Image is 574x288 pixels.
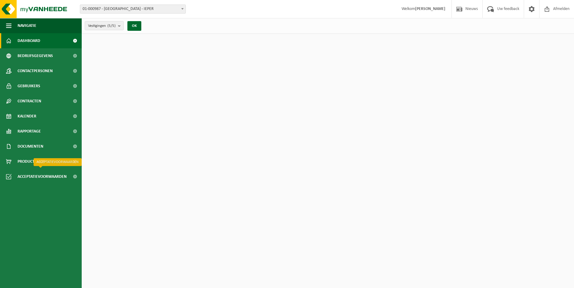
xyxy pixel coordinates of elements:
[18,124,41,139] span: Rapportage
[18,169,67,184] span: Acceptatievoorwaarden
[18,154,45,169] span: Product Shop
[80,5,186,14] span: 01-000987 - WESTLANDIA VZW - IEPER
[107,24,116,28] count: (5/5)
[80,5,185,13] span: 01-000987 - WESTLANDIA VZW - IEPER
[18,18,36,33] span: Navigatie
[18,33,40,48] span: Dashboard
[18,94,41,109] span: Contracten
[18,63,53,78] span: Contactpersonen
[18,48,53,63] span: Bedrijfsgegevens
[127,21,141,31] button: OK
[18,109,36,124] span: Kalender
[18,139,43,154] span: Documenten
[85,21,124,30] button: Vestigingen(5/5)
[415,7,445,11] strong: [PERSON_NAME]
[18,78,40,94] span: Gebruikers
[88,21,116,30] span: Vestigingen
